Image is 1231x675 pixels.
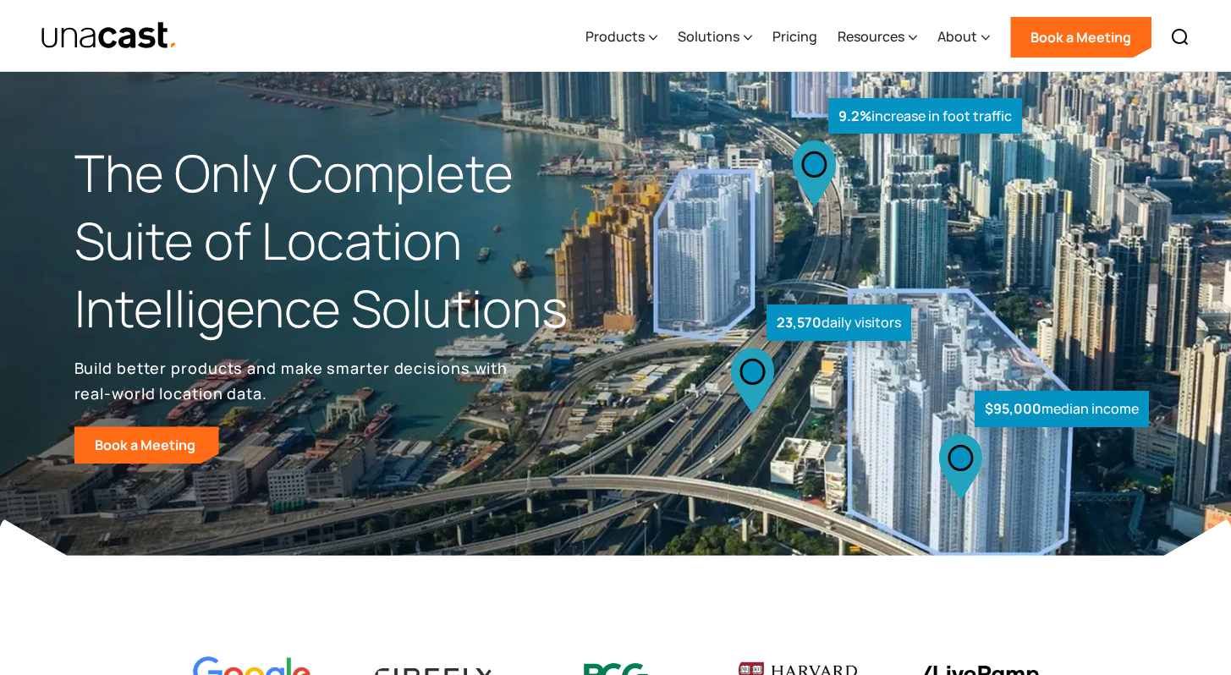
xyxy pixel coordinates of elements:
[41,21,179,51] img: Unacast text logo
[772,3,817,72] a: Pricing
[985,399,1041,418] strong: $95,000
[1010,17,1151,58] a: Book a Meeting
[1170,27,1190,47] img: Search icon
[74,140,616,342] h1: The Only Complete Suite of Location Intelligence Solutions
[678,26,739,47] div: Solutions
[937,26,977,47] div: About
[41,21,179,51] a: home
[838,107,871,125] strong: 9.2%
[838,26,904,47] div: Resources
[767,305,911,341] div: daily visitors
[74,426,219,464] a: Book a Meeting
[777,313,822,332] strong: 23,570
[678,3,752,72] div: Solutions
[828,98,1022,134] div: increase in foot traffic
[838,3,917,72] div: Resources
[74,355,514,406] p: Build better products and make smarter decisions with real-world location data.
[937,3,990,72] div: About
[585,3,657,72] div: Products
[585,26,645,47] div: Products
[975,391,1149,427] div: median income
